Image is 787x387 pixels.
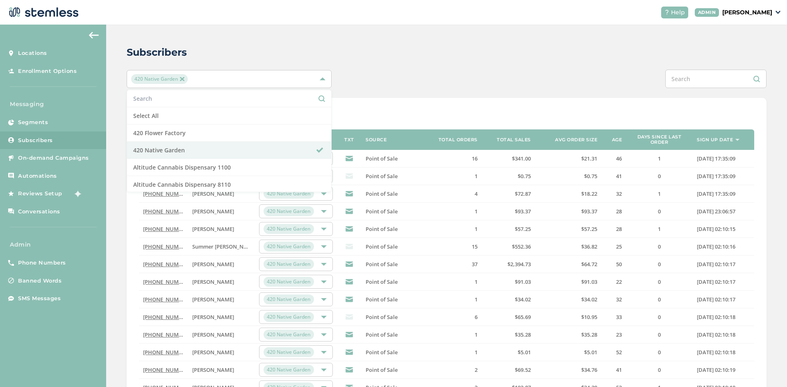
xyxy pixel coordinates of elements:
span: Point of Sale [366,366,398,373]
label: $18.22 [539,190,598,197]
span: Enrollment Options [18,67,77,75]
label: $5.01 [539,349,598,356]
span: $91.03 [515,278,531,285]
span: 52 [616,349,622,356]
label: $341.00 [486,155,531,162]
label: 2025-03-16 02:10:17 [697,296,750,303]
span: 28 [616,208,622,215]
label: 0 [630,243,689,250]
label: Total sales [497,137,531,143]
label: Total orders [439,137,478,143]
label: $552.36 [486,243,531,250]
span: [PERSON_NAME] [192,260,234,268]
span: $57.25 [515,225,531,233]
label: $2,394.73 [486,261,531,268]
span: 0 [658,313,661,321]
div: Chat Widget [746,348,787,387]
span: 0 [658,243,661,250]
span: Phone Numbers [18,259,66,267]
label: $69.52 [486,367,531,373]
label: Days since last order [630,134,689,145]
span: $18.22 [581,190,597,197]
label: 32 [605,296,622,303]
span: Point of Sale [366,225,398,233]
label: 22 [605,278,622,285]
label: (213) 215-0168 [143,208,184,215]
span: 0 [658,331,661,338]
label: 28 [605,226,622,233]
label: Point of Sale [366,331,424,338]
label: 25 [605,243,622,250]
span: $5.01 [584,349,597,356]
label: $35.28 [486,331,531,338]
span: [DATE] 02:10:17 [697,278,735,285]
label: $91.03 [539,278,598,285]
span: $552.36 [512,243,531,250]
span: $0.75 [518,172,531,180]
span: [DATE] 17:35:09 [697,155,735,162]
label: $93.37 [539,208,598,215]
span: [PERSON_NAME] [192,296,234,303]
label: 37 [432,261,478,268]
label: 2025-03-16 02:10:18 [697,331,750,338]
label: 2025-03-16 02:10:16 [697,243,750,250]
span: 23 [616,331,622,338]
label: (949) 867-8600 [143,261,184,268]
a: [PHONE_NUMBER] [143,208,190,215]
label: 1 [432,208,478,215]
span: 2 [475,366,478,373]
span: 50 [616,260,622,268]
label: $0.75 [486,173,531,180]
span: $0.75 [584,172,597,180]
span: 0 [658,260,661,268]
label: 0 [630,173,689,180]
span: $57.25 [581,225,597,233]
label: 2025-03-14 17:35:09 [697,155,750,162]
label: 0 [630,208,689,215]
span: [PERSON_NAME] [192,331,234,338]
span: $34.02 [515,296,531,303]
span: [DATE] 02:10:17 [697,296,735,303]
label: Summer Shorey [192,243,251,250]
span: Segments [18,118,48,127]
span: $34.76 [581,366,597,373]
label: Point of Sale [366,367,424,373]
label: Point of Sale [366,261,424,268]
label: ZACHARY ARMITAGE [192,314,251,321]
span: [DATE] 02:10:18 [697,313,735,321]
span: [DATE] 17:35:09 [697,190,735,197]
label: Source [366,137,387,143]
label: 1 [432,331,478,338]
span: 33 [616,313,622,321]
span: 420 Native Garden [264,347,314,357]
label: (714) 716-0169 [143,278,184,285]
label: 1 [630,190,689,197]
span: Point of Sale [366,190,398,197]
label: Point of Sale [366,226,424,233]
span: 420 Native Garden [264,259,314,269]
li: Altitude Cannabis Dispensary 1100 [127,159,331,176]
span: Point of Sale [366,155,398,162]
span: [PERSON_NAME] [192,225,234,233]
a: [PHONE_NUMBER] [143,313,190,321]
label: ANTHONY LOPEZ [192,190,251,197]
label: $34.02 [486,296,531,303]
label: 41 [605,173,622,180]
label: 2025-03-16 02:10:18 [697,314,750,321]
span: Help [671,8,685,17]
label: 0 [630,261,689,268]
label: (562) 637-3697 [143,349,184,356]
span: On-demand Campaigns [18,154,89,162]
a: [PHONE_NUMBER] [143,190,190,197]
span: 420 Native Garden [264,312,314,322]
span: [DATE] 02:10:19 [697,366,735,373]
span: 420 Native Garden [131,74,187,84]
span: 1 [475,208,478,215]
label: 16 [432,155,478,162]
label: 28 [605,208,622,215]
label: 1 [432,278,478,285]
span: [DATE] 02:10:16 [697,243,735,250]
label: Point of Sale [366,173,424,180]
span: 1 [475,172,478,180]
label: Alaina Nugent [192,208,251,215]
